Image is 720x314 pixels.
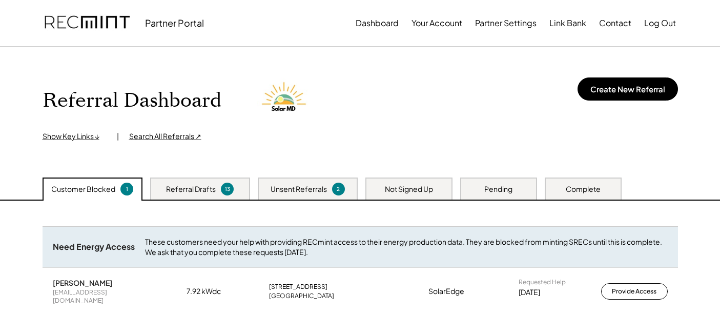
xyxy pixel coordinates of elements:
[117,131,119,142] div: |
[269,292,397,300] div: [GEOGRAPHIC_DATA]
[45,6,130,41] img: recmint-logotype%403x.png
[145,17,204,29] div: Partner Portal
[356,13,399,33] button: Dashboard
[412,13,462,33] button: Your Account
[187,286,238,297] div: 7.92 kWdc
[644,13,676,33] button: Log Out
[166,184,216,194] div: Referral Drafts
[43,89,221,113] h1: Referral Dashboard
[601,283,668,300] button: Provide Access
[269,283,397,291] div: [STREET_ADDRESS]
[122,185,132,193] div: 1
[53,278,145,287] div: [PERSON_NAME]
[385,184,433,194] div: Not Signed Up
[257,72,314,129] img: Solar%20MD%20LOgo.png
[53,242,135,252] div: Need Energy Access
[271,184,327,194] div: Unsent Referrals
[599,13,631,33] button: Contact
[578,77,678,101] button: Create New Referral
[51,184,115,194] div: Customer Blocked
[519,287,540,298] div: [DATE]
[129,131,201,142] div: Search All Referrals ↗
[334,185,343,193] div: 2
[549,13,586,33] button: Link Bank
[222,185,232,193] div: 13
[53,288,155,304] div: [EMAIL_ADDRESS][DOMAIN_NAME]
[484,184,512,194] div: Pending
[428,286,487,297] div: SolarEdge
[519,278,566,286] div: Requested Help
[475,13,537,33] button: Partner Settings
[43,131,107,142] div: Show Key Links ↓
[566,184,601,194] div: Complete
[145,237,668,257] div: These customers need your help with providing RECmint access to their energy production data. The...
